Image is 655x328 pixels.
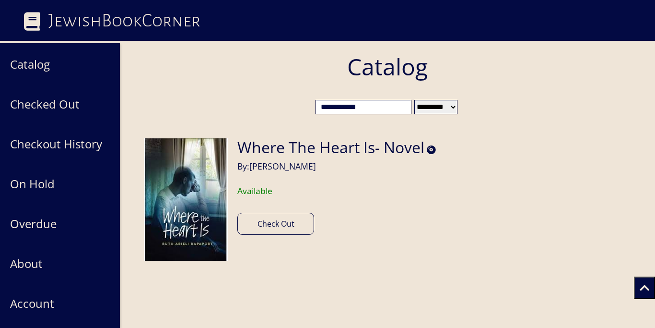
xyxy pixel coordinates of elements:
[237,138,424,157] h2: Where The Heart Is- Novel
[237,213,314,235] button: Check Out
[237,159,436,171] h6: By: [PERSON_NAME]
[144,138,228,261] img: media
[120,43,655,90] h1: Catalog
[237,186,436,196] h6: Available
